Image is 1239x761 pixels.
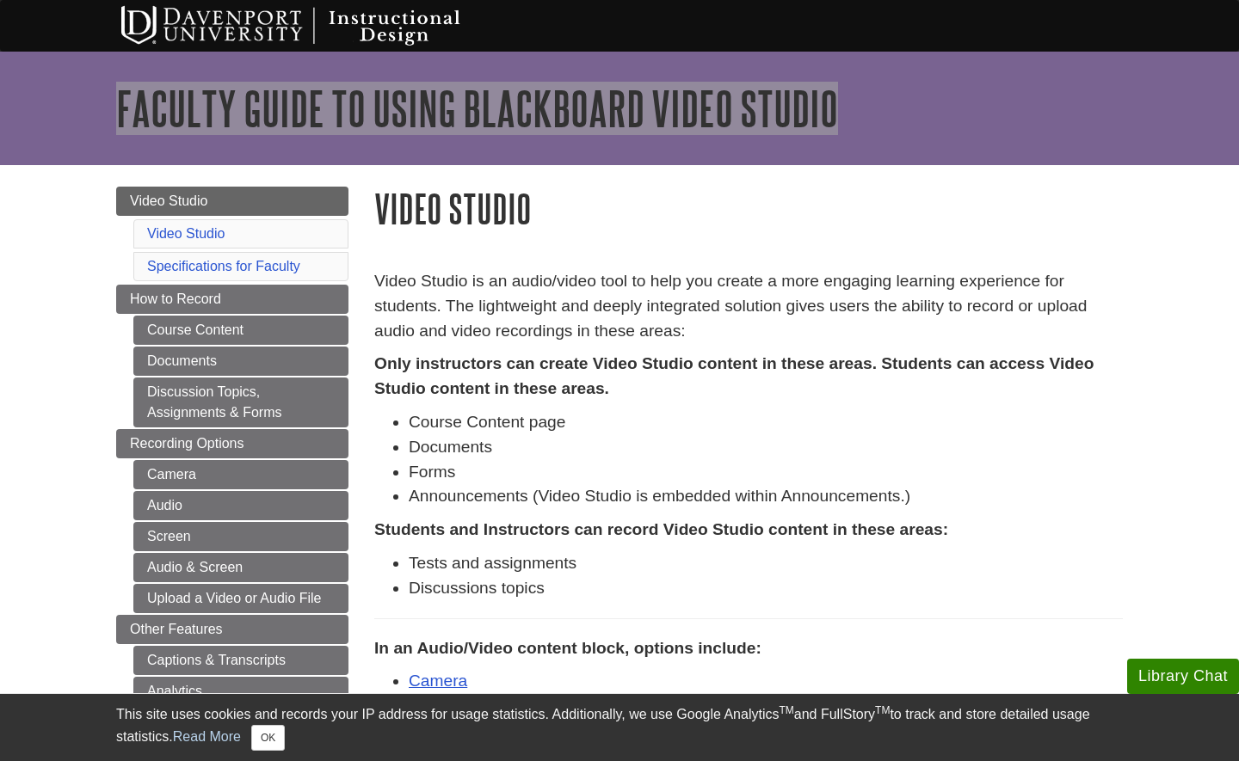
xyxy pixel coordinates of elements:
h1: Video Studio [374,187,1123,230]
sup: TM [875,704,890,716]
a: Camera [133,460,348,489]
span: Video Studio [130,193,207,208]
strong: In an Audio/Video content block, options include: [374,639,761,657]
a: Captions & Transcripts [133,646,348,675]
a: Faculty Guide to Using Blackboard Video Studio [116,82,838,135]
sup: TM [779,704,793,716]
strong: Students and Instructors can record Video Studio content in these areas: [374,520,948,538]
a: Course Content [133,316,348,345]
li: Forms [409,460,1123,485]
a: Screen [133,522,348,551]
li: Discussions topics [409,576,1123,601]
button: Close [251,725,285,751]
a: Camera [409,672,467,690]
a: Video Studio [147,226,225,241]
a: Discussion Topics, Assignments & Forms [133,377,348,427]
a: Analytics [133,677,348,706]
span: How to Record [130,292,221,306]
a: Read More [173,729,241,744]
li: Announcements ( [409,484,1123,509]
a: Other Features [116,615,348,644]
a: Audio [133,491,348,520]
a: Audio & Screen [133,553,348,582]
a: How to Record [116,285,348,314]
img: Davenport University Instructional Design [108,4,521,47]
span: Recording Options [130,436,244,451]
a: Specifications for Faculty [147,259,300,273]
p: Video Studio is an audio/video tool to help you create a more engaging learning experience for st... [374,269,1123,343]
li: Tests and assignments [409,551,1123,576]
span: Video Studio is embedded within Announcements.) [538,487,910,505]
li: Course Content page [409,410,1123,435]
span: Other Features [130,622,223,636]
button: Library Chat [1127,659,1239,694]
div: This site uses cookies and records your IP address for usage statistics. Additionally, we use Goo... [116,704,1123,751]
li: Documents [409,435,1123,460]
a: Video Studio [116,187,348,216]
a: Recording Options [116,429,348,458]
a: Upload a Video or Audio File [133,584,348,613]
strong: Only instructors can create Video Studio content in these areas. Students can access Video Studio... [374,354,1094,397]
a: Documents [133,347,348,376]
